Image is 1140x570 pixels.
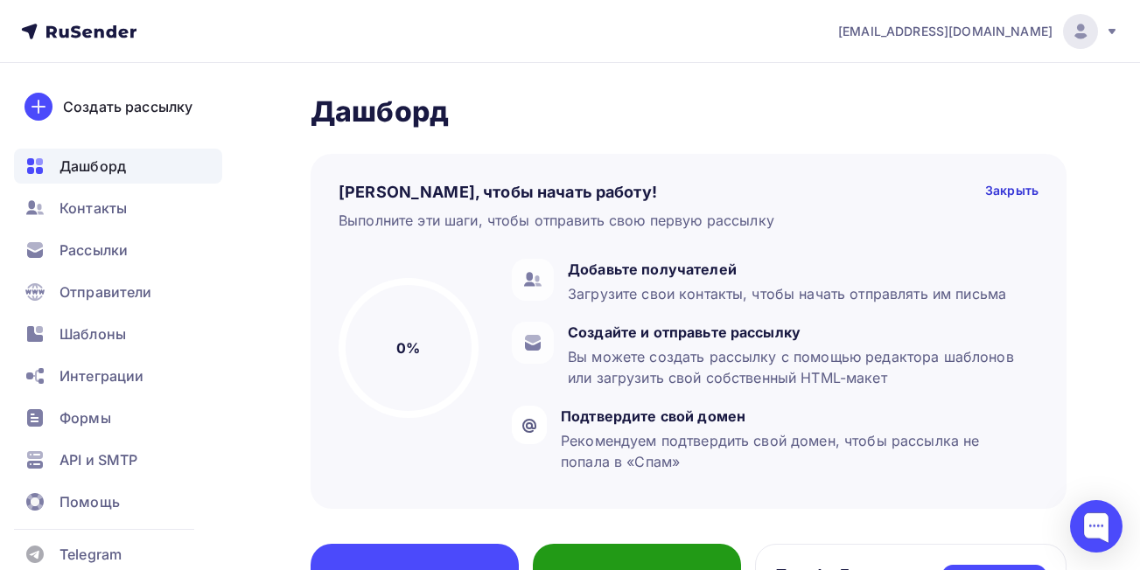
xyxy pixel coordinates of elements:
[59,198,127,219] span: Контакты
[14,191,222,226] a: Контакты
[59,323,126,344] span: Шаблоны
[311,94,1067,129] h2: Дашборд
[568,283,1006,304] div: Загрузите свои контакты, чтобы начать отправлять им письма
[59,449,137,470] span: API и SMTP
[14,233,222,268] a: Рассылки
[561,430,1030,472] div: Рекомендуем подтвердить свой домен, чтобы рассылка не попала в «Спам»
[59,240,128,261] span: Рассылки
[14,400,222,435] a: Формы
[59,282,152,302] span: Отправители
[568,259,1006,280] div: Добавьте получателей
[396,337,420,358] h5: 0%
[14,316,222,351] a: Шаблоны
[985,182,1039,203] div: Закрыть
[59,491,120,512] span: Помощь
[568,322,1030,343] div: Создайте и отправьте рассылку
[339,182,657,203] h4: [PERSON_NAME], чтобы начать работу!
[59,407,111,428] span: Формы
[59,544,122,565] span: Telegram
[561,406,1030,427] div: Подтвердите свой домен
[838,23,1053,40] span: [EMAIL_ADDRESS][DOMAIN_NAME]
[59,156,126,177] span: Дашборд
[59,365,143,386] span: Интеграции
[568,346,1030,388] div: Вы можете создать рассылку с помощью редактора шаблонов или загрузить свой собственный HTML-макет
[14,149,222,184] a: Дашборд
[838,14,1119,49] a: [EMAIL_ADDRESS][DOMAIN_NAME]
[339,210,774,231] div: Выполните эти шаги, чтобы отправить свою первую рассылку
[14,275,222,309] a: Отправители
[63,96,192,117] div: Создать рассылку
